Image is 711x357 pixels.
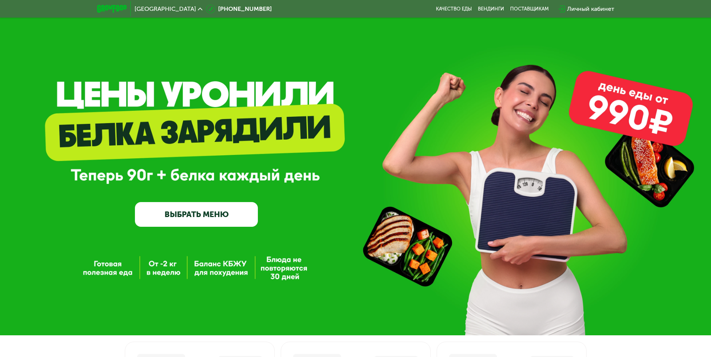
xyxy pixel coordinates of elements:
[510,6,549,12] div: поставщикам
[436,6,472,12] a: Качество еды
[478,6,504,12] a: Вендинги
[206,4,272,13] a: [PHONE_NUMBER]
[567,4,614,13] div: Личный кабинет
[135,6,196,12] span: [GEOGRAPHIC_DATA]
[135,202,258,227] a: ВЫБРАТЬ МЕНЮ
